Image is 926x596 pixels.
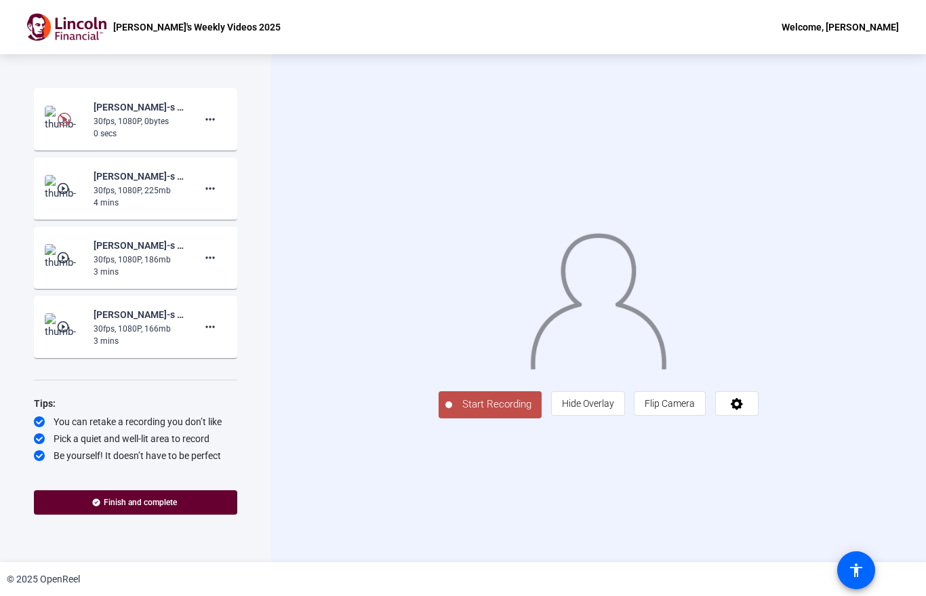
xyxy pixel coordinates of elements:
div: 30fps, 1080P, 186mb [94,254,184,266]
div: 3 mins [94,266,184,278]
div: Tips: [34,395,237,412]
button: Finish and complete [34,490,237,515]
span: Start Recording [452,397,542,412]
mat-icon: accessibility [848,562,864,578]
img: thumb-nail [45,244,85,271]
button: Flip Camera [634,391,706,416]
div: 30fps, 1080P, 166mb [94,323,184,335]
p: [PERSON_NAME]'s Weekly Videos 2025 [113,19,281,35]
mat-icon: play_circle_outline [56,182,73,195]
span: Flip Camera [645,398,695,409]
mat-icon: more_horiz [202,319,218,335]
mat-icon: more_horiz [202,111,218,127]
span: Hide Overlay [562,398,614,409]
button: Hide Overlay [551,391,625,416]
div: [PERSON_NAME]-s Weekly Videos-[PERSON_NAME]-s Weekly Videos 2025-1756402377801-webcam [94,99,184,115]
div: 30fps, 1080P, 0bytes [94,115,184,127]
div: [PERSON_NAME]-s Weekly Videos-[PERSON_NAME]-s Weekly Videos 2025-1755205082976-webcam [94,306,184,323]
mat-icon: more_horiz [202,180,218,197]
div: Pick a quiet and well-lit area to record [34,432,237,445]
div: © 2025 OpenReel [7,572,80,587]
mat-icon: play_circle_outline [56,320,73,334]
img: thumb-nail [45,175,85,202]
mat-icon: play_circle_outline [56,251,73,264]
img: thumb-nail [45,106,85,133]
div: You can retake a recording you don’t like [34,415,237,429]
div: 0 secs [94,127,184,140]
img: OpenReel logo [27,14,106,41]
div: 30fps, 1080P, 225mb [94,184,184,197]
div: [PERSON_NAME]-s Weekly Videos-[PERSON_NAME]-s Weekly Videos 2025-1755809135781-webcam [94,237,184,254]
img: Preview is unavailable [58,113,71,126]
div: Be yourself! It doesn’t have to be perfect [34,449,237,462]
div: Welcome, [PERSON_NAME] [782,19,899,35]
img: thumb-nail [45,313,85,340]
img: overlay [529,225,668,370]
div: 3 mins [94,335,184,347]
div: 4 mins [94,197,184,209]
div: [PERSON_NAME]-s Weekly Videos-[PERSON_NAME]-s Weekly Videos 2025-1756402047185-webcam [94,168,184,184]
button: Start Recording [439,391,542,418]
mat-icon: more_horiz [202,250,218,266]
span: Finish and complete [104,497,177,508]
